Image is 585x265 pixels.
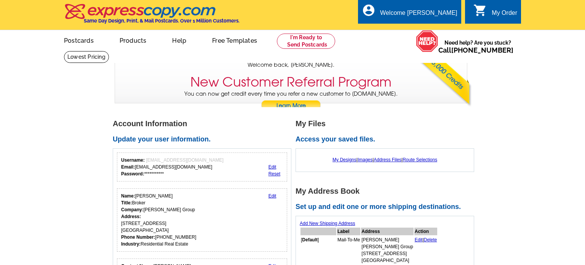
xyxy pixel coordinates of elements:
[121,200,132,206] strong: Title:
[121,171,144,177] strong: Password:
[269,171,280,177] a: Reset
[121,207,144,212] strong: Company:
[64,9,240,24] a: Same Day Design, Print, & Mail Postcards. Over 1 Million Customers.
[300,236,336,264] td: [ ]
[296,120,478,128] h1: My Files
[107,31,159,49] a: Products
[84,18,240,24] h4: Same Day Design, Print, & Mail Postcards. Over 1 Million Customers.
[113,120,296,128] h1: Account Information
[121,157,145,163] strong: Username:
[52,31,106,49] a: Postcards
[296,135,478,144] h2: Access your saved files.
[374,157,401,162] a: Address Files
[261,100,321,112] a: Learn More
[358,157,372,162] a: Images
[473,8,517,18] a: shopping_cart My Order
[380,10,457,20] div: Welcome [PERSON_NAME]
[403,157,437,162] a: Route Selections
[121,241,141,247] strong: Industry:
[424,237,437,243] a: Delete
[361,236,413,264] td: [PERSON_NAME] [PERSON_NAME] Group [STREET_ADDRESS] [GEOGRAPHIC_DATA]
[248,61,334,69] span: Welcome back, [PERSON_NAME].
[451,46,513,54] a: [PHONE_NUMBER]
[296,203,478,211] h2: Set up and edit one or more shipping destinations.
[113,135,296,144] h2: Update your user information.
[121,164,135,170] strong: Email:
[438,39,517,54] span: Need help? Are you stuck?
[337,228,360,235] th: Label
[121,193,196,247] div: [PERSON_NAME] Broker [PERSON_NAME] Group [STREET_ADDRESS] [GEOGRAPHIC_DATA] [PHONE_NUMBER] Reside...
[160,31,198,49] a: Help
[296,187,478,195] h1: My Address Book
[190,74,392,90] h3: New Customer Referral Program
[121,214,141,219] strong: Address:
[337,236,360,264] td: Mail-To-Me
[414,228,438,235] th: Action
[121,193,135,199] strong: Name:
[414,236,438,264] td: |
[121,234,155,240] strong: Phone Number:
[146,157,223,163] span: [EMAIL_ADDRESS][DOMAIN_NAME]
[415,237,423,243] a: Edit
[361,228,413,235] th: Address
[492,10,517,20] div: My Order
[269,164,277,170] a: Edit
[362,3,376,17] i: account_circle
[438,46,513,54] span: Call
[302,237,318,243] b: Default
[200,31,269,49] a: Free Templates
[300,221,355,226] a: Add New Shipping Address
[269,193,277,199] a: Edit
[117,188,287,252] div: Your personal details.
[473,3,487,17] i: shopping_cart
[117,153,287,181] div: Your login information.
[115,90,467,112] p: You can now get credit every time you refer a new customer to [DOMAIN_NAME].
[332,157,356,162] a: My Designs
[300,153,470,167] div: | | |
[416,30,438,52] img: help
